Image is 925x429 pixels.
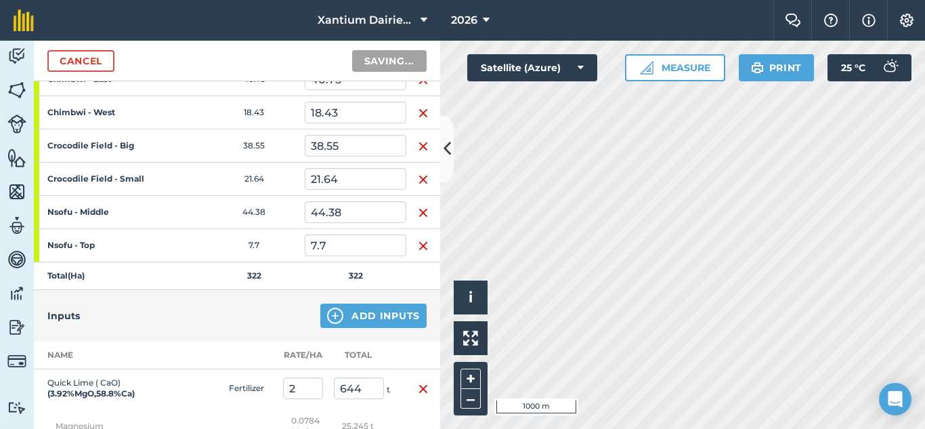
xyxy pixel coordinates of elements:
a: Cancel [47,50,114,72]
img: svg+xml;base64,PHN2ZyB4bWxucz0iaHR0cDovL3d3dy53My5vcmcvMjAwMC9zdmciIHdpZHRoPSIxNiIgaGVpZ2h0PSIyNC... [418,381,429,397]
td: Fertilizer [223,369,278,408]
span: 25 ° C [841,54,865,81]
td: 21.64 [203,163,305,196]
td: Quick Lime ( CaO) [34,369,169,408]
strong: Nsofu - Middle [47,207,153,218]
th: Total [328,342,406,369]
strong: Nsofu - Top [47,240,153,251]
strong: Total ( Ha ) [47,270,85,281]
button: i [454,281,488,314]
button: 25 °C [827,54,911,81]
div: Open Intercom Messenger [879,383,911,415]
td: 44.38 [203,196,305,229]
h4: Inputs [47,308,80,323]
img: A question mark icon [823,14,839,27]
img: svg+xml;base64,PD94bWwgdmVyc2lvbj0iMS4wIiBlbmNvZGluZz0idXRmLTgiPz4KPCEtLSBHZW5lcmF0b3I6IEFkb2JlIE... [7,249,26,270]
th: Name [34,342,169,369]
img: svg+xml;base64,PHN2ZyB4bWxucz0iaHR0cDovL3d3dy53My5vcmcvMjAwMC9zdmciIHdpZHRoPSIxNiIgaGVpZ2h0PSIyNC... [418,138,429,155]
img: fieldmargin Logo [14,9,34,31]
button: Saving... [352,50,427,72]
td: 18.43 [203,96,305,129]
img: svg+xml;base64,PD94bWwgdmVyc2lvbj0iMS4wIiBlbmNvZGluZz0idXRmLTgiPz4KPCEtLSBHZW5lcmF0b3I6IEFkb2JlIE... [7,317,26,338]
img: svg+xml;base64,PD94bWwgdmVyc2lvbj0iMS4wIiBlbmNvZGluZz0idXRmLTgiPz4KPCEtLSBHZW5lcmF0b3I6IEFkb2JlIE... [7,352,26,371]
img: svg+xml;base64,PHN2ZyB4bWxucz0iaHR0cDovL3d3dy53My5vcmcvMjAwMC9zdmciIHdpZHRoPSIxNiIgaGVpZ2h0PSIyNC... [418,238,429,254]
img: svg+xml;base64,PHN2ZyB4bWxucz0iaHR0cDovL3d3dy53My5vcmcvMjAwMC9zdmciIHdpZHRoPSIxNiIgaGVpZ2h0PSIyNC... [418,171,429,188]
img: Two speech bubbles overlapping with the left bubble in the forefront [785,14,801,27]
button: Add Inputs [320,304,427,328]
img: svg+xml;base64,PHN2ZyB4bWxucz0iaHR0cDovL3d3dy53My5vcmcvMjAwMC9zdmciIHdpZHRoPSIxOSIgaGVpZ2h0PSIyNC... [751,60,764,76]
strong: 322 [349,270,363,281]
img: svg+xml;base64,PHN2ZyB4bWxucz0iaHR0cDovL3d3dy53My5vcmcvMjAwMC9zdmciIHdpZHRoPSI1NiIgaGVpZ2h0PSI2MC... [7,182,26,202]
strong: ( 3.92 % MgO , 58.8 % Ca ) [47,388,135,399]
td: 7.7 [203,229,305,262]
button: – [460,389,481,409]
img: svg+xml;base64,PHN2ZyB4bWxucz0iaHR0cDovL3d3dy53My5vcmcvMjAwMC9zdmciIHdpZHRoPSIxNiIgaGVpZ2h0PSIyNC... [418,105,429,121]
button: Print [739,54,815,81]
span: i [469,289,473,306]
th: Rate/ Ha [278,342,328,369]
img: Ruler icon [640,61,653,75]
img: svg+xml;base64,PHN2ZyB4bWxucz0iaHR0cDovL3d3dy53My5vcmcvMjAwMC9zdmciIHdpZHRoPSIxNiIgaGVpZ2h0PSIyNC... [418,205,429,221]
img: svg+xml;base64,PD94bWwgdmVyc2lvbj0iMS4wIiBlbmNvZGluZz0idXRmLTgiPz4KPCEtLSBHZW5lcmF0b3I6IEFkb2JlIE... [7,115,26,134]
button: Satellite (Azure) [467,54,597,81]
td: 38.55 [203,129,305,163]
td: t [328,369,406,408]
span: 2026 [451,12,477,28]
strong: Crocodile Field - Big [47,140,153,151]
strong: Crocodile Field - Small [47,173,153,184]
img: svg+xml;base64,PHN2ZyB4bWxucz0iaHR0cDovL3d3dy53My5vcmcvMjAwMC9zdmciIHdpZHRoPSIxNyIgaGVpZ2h0PSIxNy... [862,12,876,28]
img: Four arrows, one pointing top left, one top right, one bottom right and the last bottom left [463,331,478,346]
img: svg+xml;base64,PD94bWwgdmVyc2lvbj0iMS4wIiBlbmNvZGluZz0idXRmLTgiPz4KPCEtLSBHZW5lcmF0b3I6IEFkb2JlIE... [7,283,26,304]
img: svg+xml;base64,PD94bWwgdmVyc2lvbj0iMS4wIiBlbmNvZGluZz0idXRmLTgiPz4KPCEtLSBHZW5lcmF0b3I6IEFkb2JlIE... [7,46,26,66]
img: svg+xml;base64,PHN2ZyB4bWxucz0iaHR0cDovL3d3dy53My5vcmcvMjAwMC9zdmciIHdpZHRoPSI1NiIgaGVpZ2h0PSI2MC... [7,148,26,168]
span: Xantium Dairies [GEOGRAPHIC_DATA] [318,12,415,28]
button: + [460,369,481,389]
img: svg+xml;base64,PHN2ZyB4bWxucz0iaHR0cDovL3d3dy53My5vcmcvMjAwMC9zdmciIHdpZHRoPSI1NiIgaGVpZ2h0PSI2MC... [7,80,26,100]
img: svg+xml;base64,PHN2ZyB4bWxucz0iaHR0cDovL3d3dy53My5vcmcvMjAwMC9zdmciIHdpZHRoPSIxNCIgaGVpZ2h0PSIyNC... [327,308,343,324]
img: svg+xml;base64,PD94bWwgdmVyc2lvbj0iMS4wIiBlbmNvZGluZz0idXRmLTgiPz4KPCEtLSBHZW5lcmF0b3I6IEFkb2JlIE... [7,216,26,236]
img: svg+xml;base64,PD94bWwgdmVyc2lvbj0iMS4wIiBlbmNvZGluZz0idXRmLTgiPz4KPCEtLSBHZW5lcmF0b3I6IEFkb2JlIE... [7,401,26,414]
strong: 322 [247,270,261,281]
strong: Chimbwi - West [47,107,153,118]
img: svg+xml;base64,PD94bWwgdmVyc2lvbj0iMS4wIiBlbmNvZGluZz0idXRmLTgiPz4KPCEtLSBHZW5lcmF0b3I6IEFkb2JlIE... [876,54,903,81]
button: Measure [625,54,725,81]
img: A cog icon [899,14,915,27]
